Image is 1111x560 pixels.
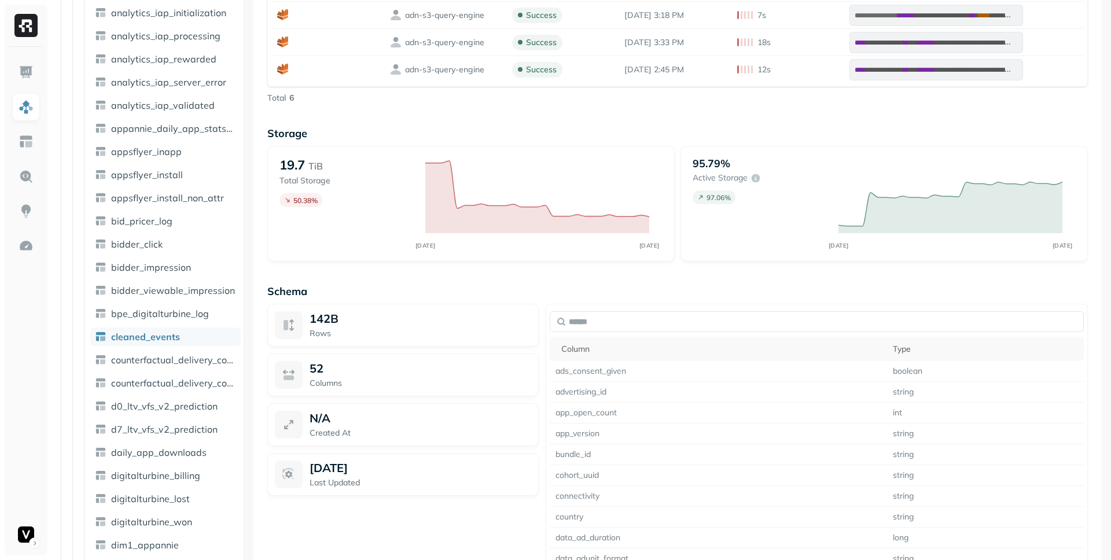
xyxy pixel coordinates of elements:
p: Rows [310,328,531,339]
img: owner [390,36,402,48]
p: 18s [757,37,771,48]
span: bidder_viewable_impression [111,285,235,296]
img: table [95,331,106,342]
p: Schema [267,285,1088,298]
p: 6 [289,93,294,104]
span: digitalturbine_won [111,516,192,528]
td: string [887,465,1084,486]
img: Assets [19,100,34,115]
td: bundle_id [550,444,887,465]
span: bpe_digitalturbine_log [111,308,209,319]
a: d0_ltv_vfs_v2_prediction [90,397,241,415]
span: digitalturbine_lost [111,493,190,504]
img: table [95,377,106,389]
td: string [887,382,1084,403]
p: 50.38 % [293,196,318,205]
p: adn-s3-query-engine [405,64,484,75]
td: long [887,528,1084,548]
p: 97.06 % [707,193,731,202]
p: Sep 8, 2025 3:33 PM [624,37,725,48]
td: ads_consent_given [550,361,887,382]
span: analytics_iap_initialization [111,7,226,19]
img: table [95,7,106,19]
span: daily_app_downloads [111,447,207,458]
p: Storage [267,127,1088,140]
span: appannie_daily_app_stats_agg [111,123,236,134]
span: counterfactual_delivery_control_staging [111,377,236,389]
span: d7_ltv_vfs_v2_prediction [111,423,218,435]
span: cleaned_events [111,331,180,342]
a: digitalturbine_won [90,513,241,531]
img: table [95,238,106,250]
img: Insights [19,204,34,219]
td: app_open_count [550,403,887,423]
p: TiB [308,159,323,173]
span: 142B [310,311,339,326]
tspan: [DATE] [639,242,659,249]
td: string [887,507,1084,528]
span: analytics_iap_rewarded [111,53,216,65]
a: bidder_viewable_impression [90,281,241,300]
td: connectivity [550,486,887,507]
img: table [95,261,106,273]
a: appsflyer_install [90,165,241,184]
a: appsflyer_install_non_attr [90,189,241,207]
img: table [95,100,106,111]
img: table [95,53,106,65]
img: table [95,400,106,412]
tspan: [DATE] [415,242,435,249]
tspan: [DATE] [828,242,848,249]
p: N/A [310,411,330,425]
td: string [887,486,1084,507]
img: table [95,285,106,296]
a: cleaned_events [90,327,241,346]
div: Column [561,344,881,355]
p: 19.7 [279,157,305,173]
td: country [550,507,887,528]
a: analytics_iap_processing [90,27,241,45]
img: table [95,354,106,366]
img: Voodoo [18,526,34,543]
a: d7_ltv_vfs_v2_prediction [90,420,241,439]
a: analytics_iap_rewarded [90,50,241,68]
span: appsflyer_install_non_attr [111,192,224,204]
a: digitalturbine_lost [90,489,241,508]
p: success [526,10,557,21]
a: appsflyer_inapp [90,142,241,161]
a: counterfactual_delivery_control_staging [90,374,241,392]
img: table [95,493,106,504]
tspan: [DATE] [1052,242,1072,249]
span: analytics_iap_processing [111,30,220,42]
p: 12s [757,64,771,75]
img: table [95,423,106,435]
img: owner [390,64,402,75]
p: [DATE] [310,460,348,475]
img: table [95,146,106,157]
a: appannie_daily_app_stats_agg [90,119,241,138]
img: table [95,447,106,458]
td: data_ad_duration [550,528,887,548]
img: table [95,470,106,481]
img: table [95,308,106,319]
span: digitalturbine_billing [111,470,200,481]
img: table [95,123,106,134]
span: bidder_click [111,238,163,250]
p: Sep 9, 2025 3:18 PM [624,10,725,21]
td: string [887,444,1084,465]
a: digitalturbine_billing [90,466,241,485]
p: Sep 8, 2025 2:45 PM [624,64,725,75]
img: Ryft [14,14,38,37]
p: Active storage [693,172,748,183]
a: dim1_appannie [90,536,241,554]
span: appsflyer_inapp [111,146,182,157]
img: table [95,169,106,180]
img: Query Explorer [19,169,34,184]
p: adn-s3-query-engine [405,37,484,48]
img: table [95,30,106,42]
img: table [95,215,106,227]
p: Last Updated [310,477,531,488]
a: daily_app_downloads [90,443,241,462]
p: success [526,37,557,48]
a: bpe_digitalturbine_log [90,304,241,323]
img: table [95,76,106,88]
